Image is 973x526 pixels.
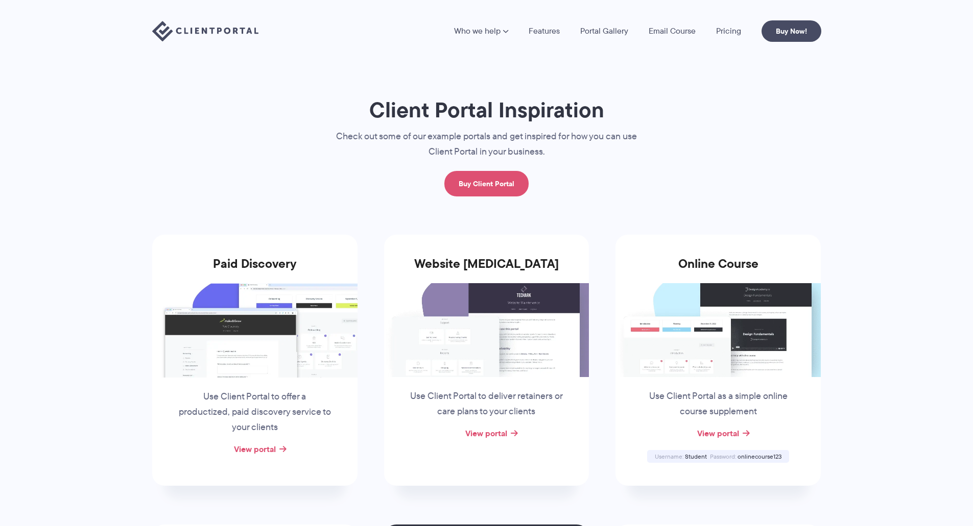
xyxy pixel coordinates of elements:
h3: Online Course [615,257,821,283]
h3: Website [MEDICAL_DATA] [384,257,589,283]
a: Who we help [454,27,508,35]
span: onlinecourse123 [738,452,781,461]
p: Check out some of our example portals and get inspired for how you can use Client Portal in your ... [316,129,658,160]
span: Password [710,452,736,461]
a: Portal Gallery [580,27,628,35]
a: View portal [465,427,507,439]
a: Pricing [716,27,741,35]
p: Use Client Portal to offer a productized, paid discovery service to your clients [177,389,333,435]
a: Buy Now! [762,20,821,42]
a: Email Course [649,27,696,35]
p: Use Client Portal as a simple online course supplement [640,389,796,419]
a: Buy Client Portal [444,171,529,196]
a: View portal [234,443,276,455]
h3: Paid Discovery [152,257,358,283]
span: Student [685,452,707,461]
p: Use Client Portal to deliver retainers or care plans to your clients [409,389,564,419]
a: View portal [697,427,739,439]
a: Features [529,27,560,35]
span: Username [655,452,683,461]
h1: Client Portal Inspiration [316,96,658,123]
